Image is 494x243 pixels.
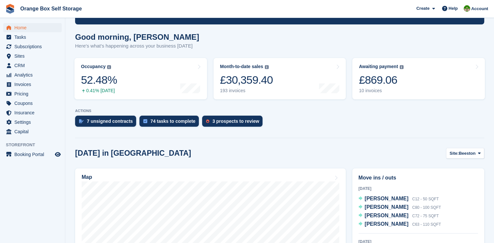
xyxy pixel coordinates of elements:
[206,119,209,123] img: prospect-51fa495bee0391a8d652442698ab0144808aea92771e9ea1ae160a38d050c398.svg
[471,6,488,12] span: Account
[139,116,202,130] a: 74 tasks to complete
[75,42,199,50] p: Here's what's happening across your business [DATE]
[3,150,62,159] a: menu
[359,174,478,182] h2: Move ins / outs
[151,119,196,124] div: 74 tasks to complete
[3,51,62,61] a: menu
[14,108,54,117] span: Insurance
[3,89,62,98] a: menu
[220,88,273,93] div: 193 invoices
[74,58,207,99] a: Occupancy 52.48% 0.41% [DATE]
[75,33,199,41] h1: Good morning, [PERSON_NAME]
[14,42,54,51] span: Subscriptions
[202,116,266,130] a: 3 prospects to review
[359,203,441,212] a: [PERSON_NAME] C80 - 100 SQFT
[3,33,62,42] a: menu
[359,73,404,87] div: £869.06
[359,220,441,229] a: [PERSON_NAME] C63 - 110 SQFT
[75,116,139,130] a: 7 unsigned contracts
[3,108,62,117] a: menu
[14,150,54,159] span: Booking Portal
[265,65,269,69] img: icon-info-grey-7440780725fd019a000dd9b08b2336e03edf1995a4989e88bcd33f0948082b44.svg
[352,58,485,99] a: Awaiting payment £869.06 10 invoices
[412,222,441,227] span: C63 - 110 SQFT
[14,51,54,61] span: Sites
[450,150,459,157] span: Site:
[365,221,408,227] span: [PERSON_NAME]
[459,150,475,157] span: Beeston
[3,99,62,108] a: menu
[143,119,147,123] img: task-75834270c22a3079a89374b754ae025e5fb1db73e45f91037f5363f120a921f8.svg
[14,89,54,98] span: Pricing
[3,42,62,51] a: menu
[5,4,15,14] img: stora-icon-8386f47178a22dfd0bd8f6a31ec36ba5ce8667c1dd55bd0f319d3a0aa187defe.svg
[365,196,408,201] span: [PERSON_NAME]
[14,118,54,127] span: Settings
[3,127,62,136] a: menu
[3,70,62,79] a: menu
[220,73,273,87] div: £30,359.40
[412,197,438,201] span: C12 - 50 SQFT
[81,88,117,93] div: 0.41% [DATE]
[14,70,54,79] span: Analytics
[3,118,62,127] a: menu
[464,5,470,12] img: Eric Smith
[446,148,484,159] button: Site: Beeston
[81,73,117,87] div: 52.48%
[14,127,54,136] span: Capital
[82,174,92,180] h2: Map
[214,58,346,99] a: Month-to-date sales £30,359.40 193 invoices
[14,61,54,70] span: CRM
[3,23,62,32] a: menu
[359,212,439,220] a: [PERSON_NAME] C72 - 75 SQFT
[412,214,438,218] span: C72 - 75 SQFT
[14,80,54,89] span: Invoices
[3,61,62,70] a: menu
[75,149,191,158] h2: [DATE] in [GEOGRAPHIC_DATA]
[54,150,62,158] a: Preview store
[449,5,458,12] span: Help
[3,80,62,89] a: menu
[365,213,408,218] span: [PERSON_NAME]
[14,99,54,108] span: Coupons
[359,186,478,192] div: [DATE]
[6,142,65,148] span: Storefront
[75,109,484,113] p: ACTIONS
[365,204,408,210] span: [PERSON_NAME]
[213,119,259,124] div: 3 prospects to review
[18,3,85,14] a: Orange Box Self Storage
[359,88,404,93] div: 10 invoices
[14,33,54,42] span: Tasks
[14,23,54,32] span: Home
[220,64,263,69] div: Month-to-date sales
[400,65,404,69] img: icon-info-grey-7440780725fd019a000dd9b08b2336e03edf1995a4989e88bcd33f0948082b44.svg
[81,64,105,69] div: Occupancy
[412,205,441,210] span: C80 - 100 SQFT
[359,195,439,203] a: [PERSON_NAME] C12 - 50 SQFT
[107,65,111,69] img: icon-info-grey-7440780725fd019a000dd9b08b2336e03edf1995a4989e88bcd33f0948082b44.svg
[416,5,429,12] span: Create
[79,119,84,123] img: contract_signature_icon-13c848040528278c33f63329250d36e43548de30e8caae1d1a13099fd9432cc5.svg
[87,119,133,124] div: 7 unsigned contracts
[359,64,398,69] div: Awaiting payment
